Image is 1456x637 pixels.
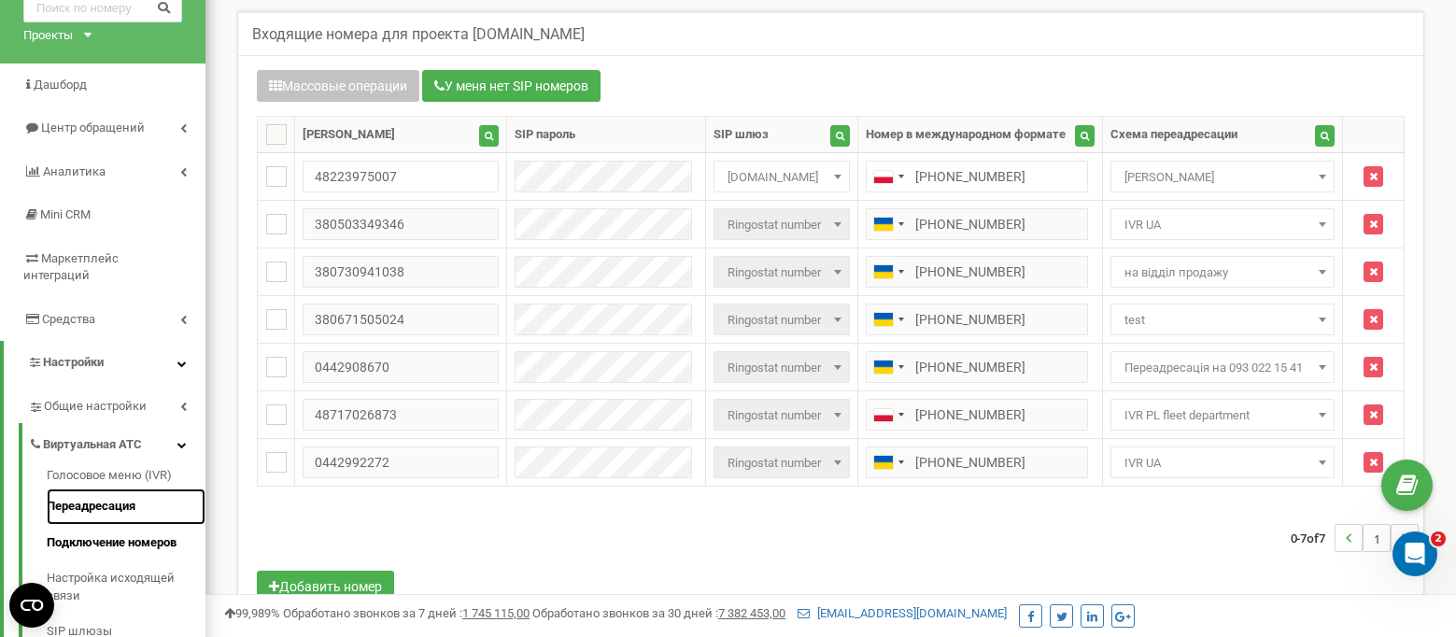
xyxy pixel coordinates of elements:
span: Ringostat number [714,446,850,478]
input: 050 123 4567 [866,208,1088,240]
span: Виртуальная АТС [43,436,142,454]
div: Номер в международном формате [866,126,1066,144]
span: Маркетплейс интеграций [23,251,119,283]
input: 512 345 678 [866,399,1088,431]
button: Добавить номер [257,571,394,602]
input: 050 123 4567 [866,256,1088,288]
span: sip.voip.ua [714,161,850,192]
div: Проекты [23,27,73,45]
span: 99,989% [224,606,280,620]
a: Подключение номеров [47,525,205,561]
th: SIP пароль [507,117,705,153]
span: Ringostat number [720,212,843,238]
div: Telephone country code [867,257,910,287]
span: IVR UA [1117,450,1328,476]
span: Ringostat number [720,307,843,333]
input: 050 123 4567 [866,351,1088,383]
div: Telephone country code [867,352,910,382]
span: Средства [42,312,95,326]
span: Ringostat number [720,403,843,429]
span: test [1110,304,1335,335]
input: 512 345 678 [866,161,1088,192]
div: Схема переадресации [1110,126,1237,144]
span: test [1117,307,1328,333]
div: SIP шлюз [714,126,769,144]
span: Ringostat number [714,399,850,431]
span: Алена Киселева [1110,161,1335,192]
div: [PERSON_NAME] [303,126,395,144]
span: Ringostat number [720,355,843,381]
span: IVR PL fleet department [1110,399,1335,431]
span: IVR UA [1117,212,1328,238]
span: Центр обращений [41,120,145,134]
a: Голосовое меню (IVR) [47,467,205,489]
div: Telephone country code [867,162,910,191]
span: sip.voip.ua [720,164,843,191]
span: Ringostat number [714,256,850,288]
input: 050 123 4567 [866,446,1088,478]
div: Telephone country code [867,304,910,334]
span: на відділ продажу [1110,256,1335,288]
a: Общие настройки [28,385,205,423]
span: IVR PL fleet department [1117,403,1328,429]
span: Аналитика [43,164,106,178]
span: Алена Киселева [1117,164,1328,191]
span: Ringostat number [714,304,850,335]
a: [EMAIL_ADDRESS][DOMAIN_NAME] [798,606,1007,620]
span: Ringostat number [714,351,850,383]
h5: Входящие номера для проекта [DOMAIN_NAME] [252,26,585,43]
span: Настройки [43,355,104,369]
div: Telephone country code [867,447,910,477]
span: Mini CRM [40,207,91,221]
div: Telephone country code [867,400,910,430]
nav: ... [1291,505,1419,571]
u: 1 745 115,00 [462,606,530,620]
span: Ringostat number [720,450,843,476]
span: Ringostat number [720,260,843,286]
u: 7 382 453,00 [718,606,785,620]
li: 1 [1363,524,1391,552]
a: Настройки [4,341,205,385]
span: IVR UA [1110,446,1335,478]
iframe: Intercom live chat [1392,531,1437,576]
span: IVR UA [1110,208,1335,240]
span: Общие настройки [44,398,147,416]
input: 050 123 4567 [866,304,1088,335]
span: на відділ продажу [1117,260,1328,286]
span: Обработано звонков за 30 дней : [532,606,785,620]
button: Open CMP widget [9,583,54,628]
span: Ringostat number [714,208,850,240]
span: 2 [1431,531,1446,546]
a: Переадресация [47,488,205,525]
div: Telephone country code [867,209,910,239]
span: Переадресація на 093 022 15 41 [1110,351,1335,383]
button: У меня нет SIP номеров [422,70,601,102]
button: Массовые операции [257,70,419,102]
span: 0-7 7 [1291,524,1335,552]
a: Виртуальная АТС [28,423,205,461]
a: Настройка исходящей связи [47,560,205,614]
span: of [1307,530,1319,546]
span: Дашборд [34,78,87,92]
span: Переадресація на 093 022 15 41 [1117,355,1328,381]
span: Обработано звонков за 7 дней : [283,606,530,620]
